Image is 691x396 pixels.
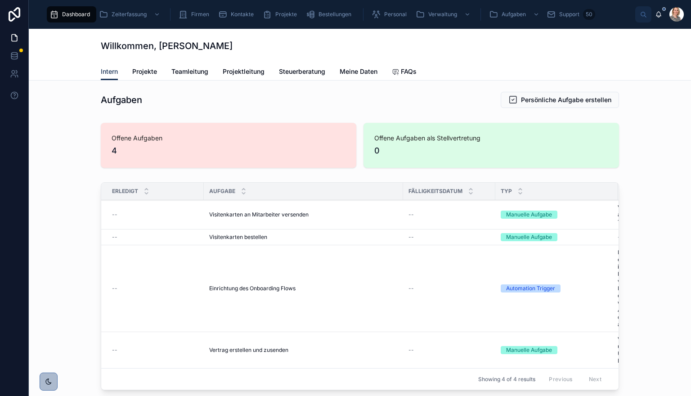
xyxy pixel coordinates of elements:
[275,11,297,18] span: Projekte
[583,9,595,20] div: 50
[486,6,544,22] a: Aufgaben
[506,284,555,292] div: Automation Trigger
[392,63,417,81] a: FAQs
[478,376,535,383] span: Showing 4 of 4 results
[112,346,198,354] a: --
[101,94,142,106] h1: Aufgaben
[374,134,608,143] span: Offene Aufgaben als Stellvertretung
[413,6,475,22] a: Verwaltung
[374,144,608,157] span: 0
[340,63,377,81] a: Meine Daten
[408,346,490,354] a: --
[171,63,208,81] a: Teamleitung
[544,6,598,22] a: Support50
[231,11,254,18] span: Kontakte
[501,188,512,195] span: Typ
[101,40,233,52] h1: Willkommen, [PERSON_NAME]
[618,234,682,241] a: --
[401,67,417,76] span: FAQs
[47,6,96,22] a: Dashboard
[101,67,118,76] span: Intern
[618,204,682,225] a: Versenden Visitenkarten an neuen Mitarbeiter ca. 1 Woche vorher
[209,285,398,292] a: Einrichtung des Onboarding Flows
[340,67,377,76] span: Meine Daten
[112,234,198,241] a: --
[191,11,209,18] span: Firmen
[176,6,215,22] a: Firmen
[408,234,490,241] a: --
[223,63,265,81] a: Projektleitung
[501,346,612,354] a: Manuelle Aufgabe
[501,92,619,108] button: Persönliche Aufgabe erstellen
[209,234,398,241] a: Visitenkarten bestellen
[209,346,398,354] a: Vertrag erstellen und zusenden
[215,6,260,22] a: Kontakte
[428,11,457,18] span: Verwaltung
[501,284,612,292] a: Automation Trigger
[112,188,138,195] span: Erledigt
[171,67,208,76] span: Teamleitung
[408,211,490,218] a: --
[209,234,267,241] span: Visitenkarten bestellen
[618,336,682,364] a: Vertrag zusenden und unterschreiben lassen. Unterschriftenlauf mit Mitarbeiter und CEO.
[559,11,579,18] span: Support
[279,63,325,81] a: Steuerberatung
[112,211,198,218] a: --
[112,285,117,292] span: --
[408,285,414,292] span: --
[209,211,309,218] span: Visitenkarten an Mitarbeiter versenden
[408,346,414,354] span: --
[209,346,288,354] span: Vertrag erstellen und zusenden
[279,67,325,76] span: Steuerberatung
[62,11,90,18] span: Dashboard
[618,234,623,241] span: --
[112,144,345,157] span: 4
[408,234,414,241] span: --
[506,346,552,354] div: Manuelle Aufgabe
[112,11,147,18] span: Zeiterfassung
[506,233,552,241] div: Manuelle Aufgabe
[319,11,351,18] span: Bestellungen
[408,188,462,195] span: Fälligkeitsdatum
[521,95,611,104] span: Persönliche Aufgabe erstellen
[132,63,157,81] a: Projekte
[408,285,490,292] a: --
[618,249,682,328] a: Diese Aufgabe ermöglicht es alle individuellen Einstellungen vorzunehmen und den Flow zu starten....
[384,11,407,18] span: Personal
[112,211,117,218] span: --
[502,11,526,18] span: Aufgaben
[96,6,165,22] a: Zeiterfassung
[112,134,345,143] span: Offene Aufgaben
[209,188,235,195] span: Aufgabe
[112,285,198,292] a: --
[501,233,612,241] a: Manuelle Aufgabe
[369,6,413,22] a: Personal
[43,4,635,24] div: scrollable content
[260,6,303,22] a: Projekte
[209,211,398,218] a: Visitenkarten an Mitarbeiter versenden
[303,6,358,22] a: Bestellungen
[112,346,117,354] span: --
[223,67,265,76] span: Projektleitung
[408,211,414,218] span: --
[501,211,612,219] a: Manuelle Aufgabe
[132,67,157,76] span: Projekte
[112,234,117,241] span: --
[209,285,296,292] span: Einrichtung des Onboarding Flows
[506,211,552,219] div: Manuelle Aufgabe
[101,63,118,81] a: Intern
